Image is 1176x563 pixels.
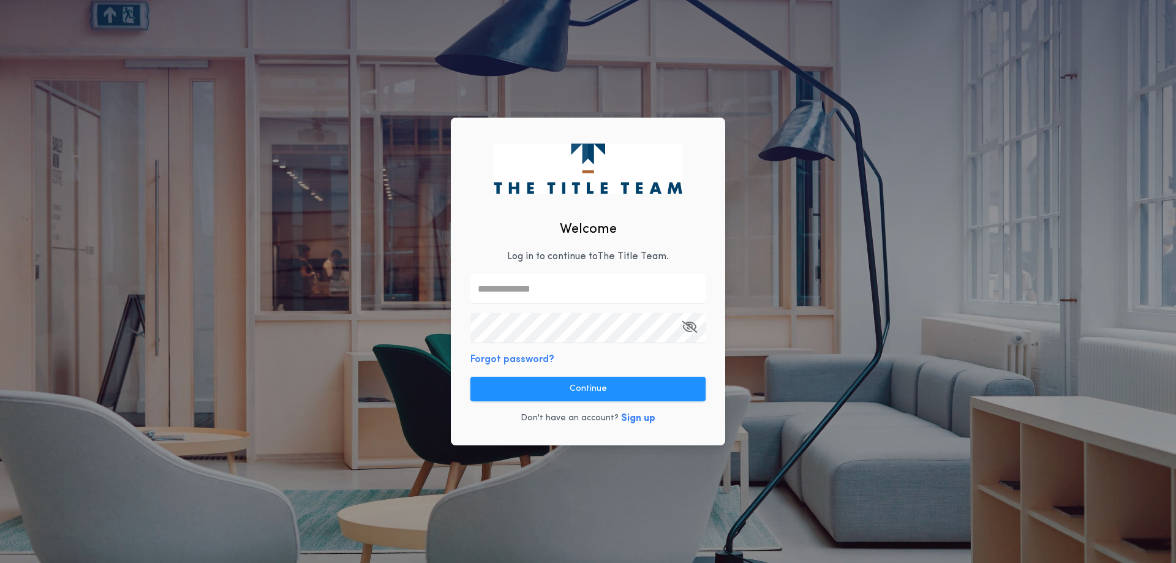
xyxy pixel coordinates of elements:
[521,412,619,425] p: Don't have an account?
[560,219,617,240] h2: Welcome
[507,249,669,264] p: Log in to continue to The Title Team .
[470,352,554,367] button: Forgot password?
[621,411,655,426] button: Sign up
[470,377,706,401] button: Continue
[494,143,682,194] img: logo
